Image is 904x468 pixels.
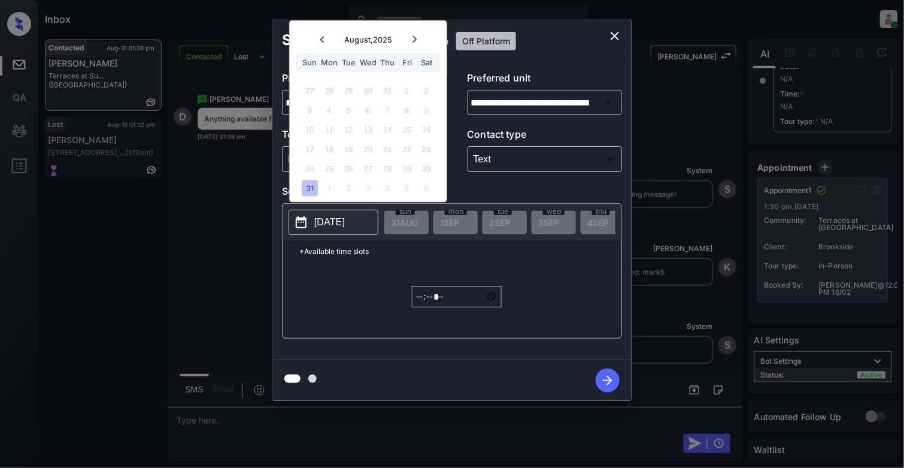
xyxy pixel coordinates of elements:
[360,161,376,177] div: Not available Wednesday, August 27th, 2025
[341,83,357,99] div: Not available Tuesday, July 29th, 2025
[418,122,435,138] div: Not available Saturday, August 16th, 2025
[302,141,318,157] div: Not available Sunday, August 17th, 2025
[282,184,622,203] p: Select slot
[293,81,442,198] div: month 2025-08
[302,55,318,71] div: Sun
[321,55,337,71] div: Mon
[314,215,345,230] p: [DATE]
[302,161,318,177] div: Not available Sunday, August 24th, 2025
[321,102,337,118] div: Not available Monday, August 4th, 2025
[360,83,376,99] div: Not available Wednesday, July 30th, 2025
[399,122,415,138] div: Not available Friday, August 15th, 2025
[418,102,435,118] div: Not available Saturday, August 9th, 2025
[399,180,415,196] div: Choose Friday, September 5th, 2025
[360,122,376,138] div: Not available Wednesday, August 13th, 2025
[341,180,357,196] div: Choose Tuesday, September 2nd, 2025
[302,83,318,99] div: Not available Sunday, July 27th, 2025
[399,83,415,99] div: Not available Friday, August 1st, 2025
[321,161,337,177] div: Not available Monday, August 25th, 2025
[412,262,502,332] div: off-platform-time-select
[380,141,396,157] div: Not available Thursday, August 21st, 2025
[341,102,357,118] div: Not available Tuesday, August 5th, 2025
[380,161,396,177] div: Not available Thursday, August 28th, 2025
[341,141,357,157] div: Not available Tuesday, August 19th, 2025
[321,122,337,138] div: Not available Monday, August 11th, 2025
[282,71,437,90] p: Preferred community
[380,83,396,99] div: Not available Thursday, July 31st, 2025
[468,71,623,90] p: Preferred unit
[471,149,620,169] div: Text
[321,141,337,157] div: Not available Monday, August 18th, 2025
[399,55,415,71] div: Fri
[360,180,376,196] div: Choose Wednesday, September 3rd, 2025
[360,141,376,157] div: Not available Wednesday, August 20th, 2025
[360,102,376,118] div: Not available Wednesday, August 6th, 2025
[418,55,435,71] div: Sat
[282,127,437,146] p: Tour type
[321,180,337,196] div: Choose Monday, September 1st, 2025
[289,210,378,235] button: [DATE]
[380,180,396,196] div: Choose Thursday, September 4th, 2025
[272,19,395,61] h2: Schedule Tour
[285,149,434,169] div: In Person
[321,83,337,99] div: Not available Monday, July 28th, 2025
[468,127,623,146] p: Contact type
[418,180,435,196] div: Choose Saturday, September 6th, 2025
[418,161,435,177] div: Not available Saturday, August 30th, 2025
[341,161,357,177] div: Not available Tuesday, August 26th, 2025
[399,161,415,177] div: Not available Friday, August 29th, 2025
[299,241,621,262] p: *Available time slots
[399,141,415,157] div: Not available Friday, August 22nd, 2025
[600,94,617,111] button: Open
[380,122,396,138] div: Not available Thursday, August 14th, 2025
[380,55,396,71] div: Thu
[302,180,318,196] div: Choose Sunday, August 31st, 2025
[302,122,318,138] div: Not available Sunday, August 10th, 2025
[418,83,435,99] div: Not available Saturday, August 2nd, 2025
[399,102,415,118] div: Not available Friday, August 8th, 2025
[341,55,357,71] div: Tue
[341,122,357,138] div: Not available Tuesday, August 12th, 2025
[380,102,396,118] div: Not available Thursday, August 7th, 2025
[603,24,627,48] button: close
[302,102,318,118] div: Not available Sunday, August 3rd, 2025
[360,55,376,71] div: Wed
[418,141,435,157] div: Not available Saturday, August 23rd, 2025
